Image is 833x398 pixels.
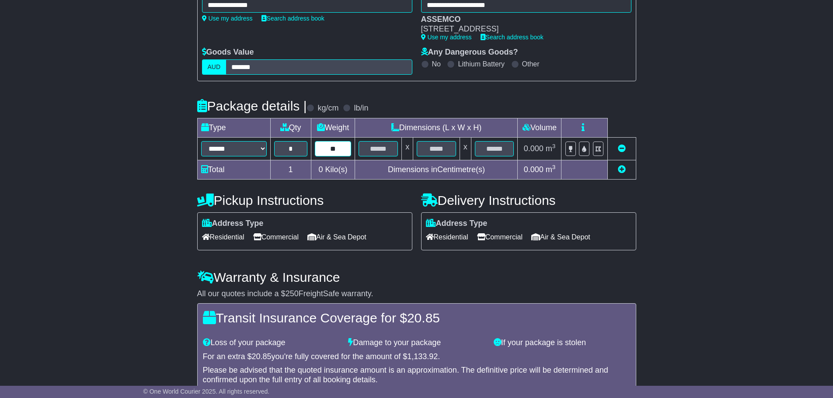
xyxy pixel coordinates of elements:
[531,230,590,244] span: Air & Sea Depot
[518,118,561,137] td: Volume
[407,311,440,325] span: 20.85
[355,118,518,137] td: Dimensions (L x W x H)
[202,48,254,57] label: Goods Value
[261,15,324,22] a: Search address book
[318,165,323,174] span: 0
[199,338,344,348] div: Loss of your package
[311,118,355,137] td: Weight
[252,352,272,361] span: 20.85
[197,118,270,137] td: Type
[197,160,270,179] td: Total
[270,118,311,137] td: Qty
[197,99,307,113] h4: Package details |
[460,137,471,160] td: x
[317,104,338,113] label: kg/cm
[546,144,556,153] span: m
[432,60,441,68] label: No
[307,230,366,244] span: Air & Sea Depot
[489,338,635,348] div: If your package is stolen
[522,60,540,68] label: Other
[481,34,544,41] a: Search address book
[618,144,626,153] a: Remove this item
[203,311,631,325] h4: Transit Insurance Coverage for $
[202,230,244,244] span: Residential
[421,48,518,57] label: Any Dangerous Goods?
[524,144,544,153] span: 0.000
[202,59,227,75] label: AUD
[143,388,270,395] span: © One World Courier 2025. All rights reserved.
[421,24,623,34] div: [STREET_ADDRESS]
[197,270,636,284] h4: Warranty & Insurance
[426,219,488,228] label: Address Type
[477,230,523,244] span: Commercial
[253,230,299,244] span: Commercial
[402,137,413,160] td: x
[202,15,253,22] a: Use my address
[421,34,472,41] a: Use my address
[354,104,368,113] label: lb/in
[458,60,505,68] label: Lithium Battery
[421,193,636,208] h4: Delivery Instructions
[546,165,556,174] span: m
[421,15,623,24] div: ASSEMCO
[618,165,626,174] a: Add new item
[202,219,264,228] label: Address Type
[552,164,556,170] sup: 3
[344,338,489,348] div: Damage to your package
[203,366,631,384] div: Please be advised that the quoted insurance amount is an approximation. The definitive price will...
[286,289,299,298] span: 250
[426,230,468,244] span: Residential
[355,160,518,179] td: Dimensions in Centimetre(s)
[552,143,556,149] sup: 3
[407,352,438,361] span: 1,133.92
[311,160,355,179] td: Kilo(s)
[203,352,631,362] div: For an extra $ you're fully covered for the amount of $ .
[197,193,412,208] h4: Pickup Instructions
[270,160,311,179] td: 1
[197,289,636,299] div: All our quotes include a $ FreightSafe warranty.
[524,165,544,174] span: 0.000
